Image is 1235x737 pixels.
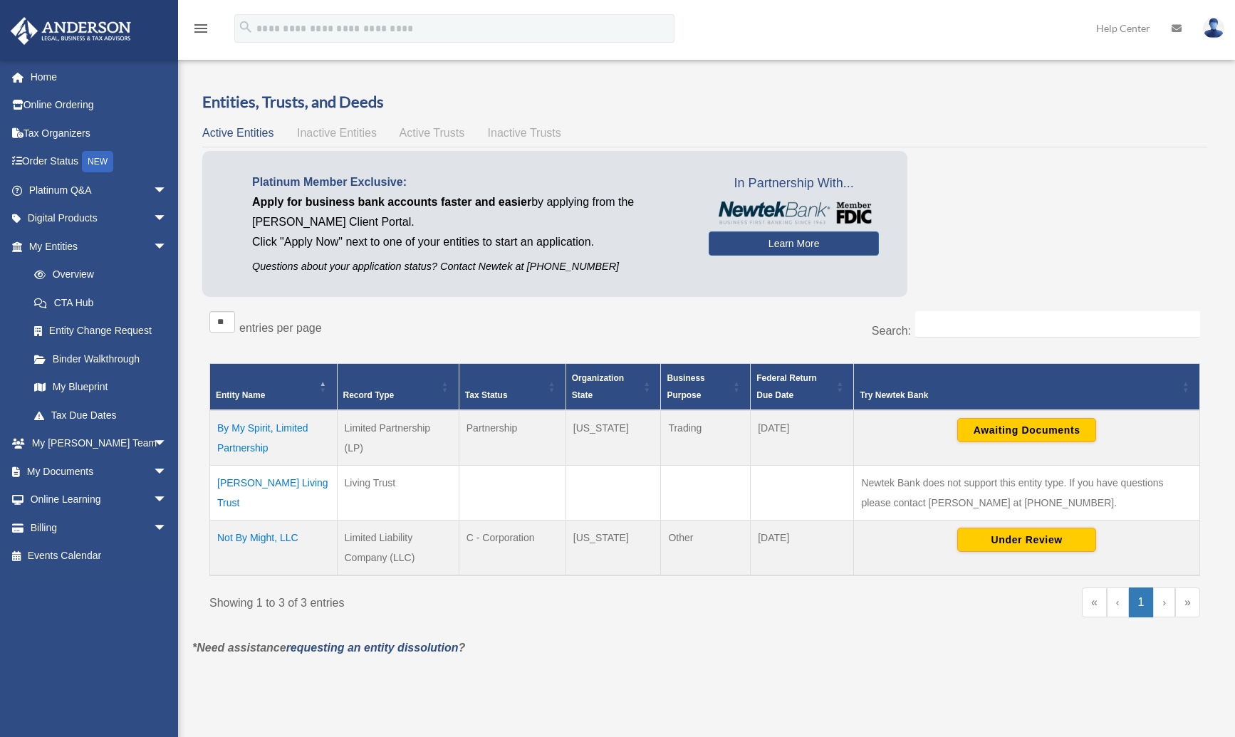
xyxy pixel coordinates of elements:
[216,390,265,400] span: Entity Name
[709,231,879,256] a: Learn More
[202,127,273,139] span: Active Entities
[252,192,687,232] p: by applying from the [PERSON_NAME] Client Portal.
[210,364,338,411] th: Entity Name: Activate to invert sorting
[459,410,566,466] td: Partnership
[10,147,189,177] a: Order StatusNEW
[459,364,566,411] th: Tax Status: Activate to sort
[10,204,189,233] a: Digital Productsarrow_drop_down
[10,457,189,486] a: My Documentsarrow_drop_down
[10,91,189,120] a: Online Ordering
[1175,587,1200,617] a: Last
[459,521,566,576] td: C - Corporation
[252,196,531,208] span: Apply for business bank accounts faster and easier
[252,258,687,276] p: Questions about your application status? Contact Newtek at [PHONE_NUMBER]
[872,325,911,337] label: Search:
[1082,587,1107,617] a: First
[252,172,687,192] p: Platinum Member Exclusive:
[210,466,338,521] td: [PERSON_NAME] Living Trust
[400,127,465,139] span: Active Trusts
[488,127,561,139] span: Inactive Trusts
[20,288,182,317] a: CTA Hub
[337,364,459,411] th: Record Type: Activate to sort
[10,513,189,542] a: Billingarrow_drop_down
[10,176,189,204] a: Platinum Q&Aarrow_drop_down
[751,521,854,576] td: [DATE]
[210,521,338,576] td: Not By Might, LLC
[1129,587,1154,617] a: 1
[286,642,459,654] a: requesting an entity dissolution
[153,513,182,543] span: arrow_drop_down
[957,528,1096,552] button: Under Review
[20,401,182,429] a: Tax Due Dates
[238,19,254,35] i: search
[667,373,704,400] span: Business Purpose
[957,418,1096,442] button: Awaiting Documents
[10,232,182,261] a: My Entitiesarrow_drop_down
[192,20,209,37] i: menu
[82,151,113,172] div: NEW
[20,317,182,345] a: Entity Change Request
[10,119,189,147] a: Tax Organizers
[661,364,751,411] th: Business Purpose: Activate to sort
[566,410,661,466] td: [US_STATE]
[239,322,322,334] label: entries per page
[192,642,465,654] em: *Need assistance ?
[6,17,135,45] img: Anderson Advisors Platinum Portal
[661,521,751,576] td: Other
[343,390,395,400] span: Record Type
[572,373,624,400] span: Organization State
[153,486,182,515] span: arrow_drop_down
[716,202,872,224] img: NewtekBankLogoSM.png
[10,63,189,91] a: Home
[337,521,459,576] td: Limited Liability Company (LLC)
[566,364,661,411] th: Organization State: Activate to sort
[566,521,661,576] td: [US_STATE]
[297,127,377,139] span: Inactive Entities
[192,25,209,37] a: menu
[854,466,1200,521] td: Newtek Bank does not support this entity type. If you have questions please contact [PERSON_NAME]...
[202,91,1207,113] h3: Entities, Trusts, and Deeds
[756,373,817,400] span: Federal Return Due Date
[854,364,1200,411] th: Try Newtek Bank : Activate to sort
[337,466,459,521] td: Living Trust
[153,429,182,459] span: arrow_drop_down
[153,176,182,205] span: arrow_drop_down
[860,387,1178,404] div: Try Newtek Bank
[153,232,182,261] span: arrow_drop_down
[153,457,182,486] span: arrow_drop_down
[1107,587,1129,617] a: Previous
[10,429,189,458] a: My [PERSON_NAME] Teamarrow_drop_down
[709,172,879,195] span: In Partnership With...
[10,542,189,570] a: Events Calendar
[209,587,694,613] div: Showing 1 to 3 of 3 entries
[20,373,182,402] a: My Blueprint
[751,410,854,466] td: [DATE]
[1203,18,1224,38] img: User Pic
[153,204,182,234] span: arrow_drop_down
[20,345,182,373] a: Binder Walkthrough
[210,410,338,466] td: By My Spirit, Limited Partnership
[465,390,508,400] span: Tax Status
[20,261,174,289] a: Overview
[661,410,751,466] td: Trading
[751,364,854,411] th: Federal Return Due Date: Activate to sort
[10,486,189,514] a: Online Learningarrow_drop_down
[252,232,687,252] p: Click "Apply Now" next to one of your entities to start an application.
[1153,587,1175,617] a: Next
[337,410,459,466] td: Limited Partnership (LP)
